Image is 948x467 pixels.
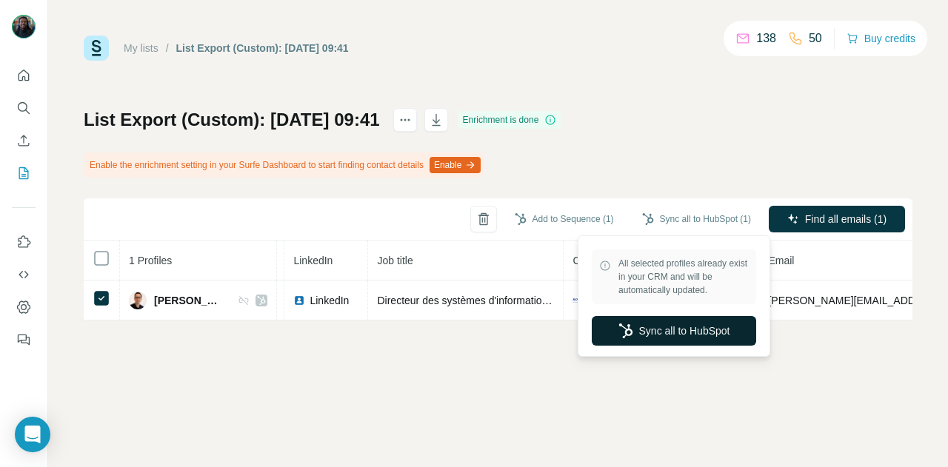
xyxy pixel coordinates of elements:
[504,208,624,230] button: Add to Sequence (1)
[12,62,36,89] button: Quick start
[377,255,413,266] span: Job title
[592,316,756,346] button: Sync all to HubSpot
[15,417,50,452] div: Open Intercom Messenger
[310,293,349,308] span: LinkedIn
[293,255,333,266] span: LinkedIn
[393,108,417,132] button: actions
[84,152,484,178] div: Enable the enrichment setting in your Surfe Dashboard to start finding contact details
[12,15,36,38] img: Avatar
[618,257,749,297] span: All selected profiles already exist in your CRM and will be automatically updated.
[377,295,582,306] span: Directeur des systèmes d'information groupe
[84,36,109,61] img: Surfe Logo
[805,212,887,226] span: Find all emails (1)
[458,111,561,129] div: Enrichment is done
[176,41,349,56] div: List Export (Custom): [DATE] 09:41
[166,41,169,56] li: /
[573,255,617,266] span: Company
[84,108,380,132] h1: List Export (Custom): [DATE] 09:41
[129,255,172,266] span: 1 Profiles
[847,28,915,49] button: Buy credits
[756,30,776,47] p: 138
[12,160,36,187] button: My lists
[129,292,147,309] img: Avatar
[12,261,36,288] button: Use Surfe API
[154,293,223,308] span: [PERSON_NAME]
[769,206,905,232] button: Find all emails (1)
[573,295,584,306] img: company-logo
[768,255,794,266] span: Email
[12,95,36,121] button: Search
[632,208,761,230] button: Sync all to HubSpot (1)
[809,30,822,47] p: 50
[12,127,36,154] button: Enrich CSV
[12,326,36,353] button: Feedback
[124,42,158,54] a: My lists
[12,294,36,320] button: Dashboard
[293,295,305,306] img: LinkedIn logo
[12,229,36,255] button: Use Surfe on LinkedIn
[430,157,481,173] button: Enable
